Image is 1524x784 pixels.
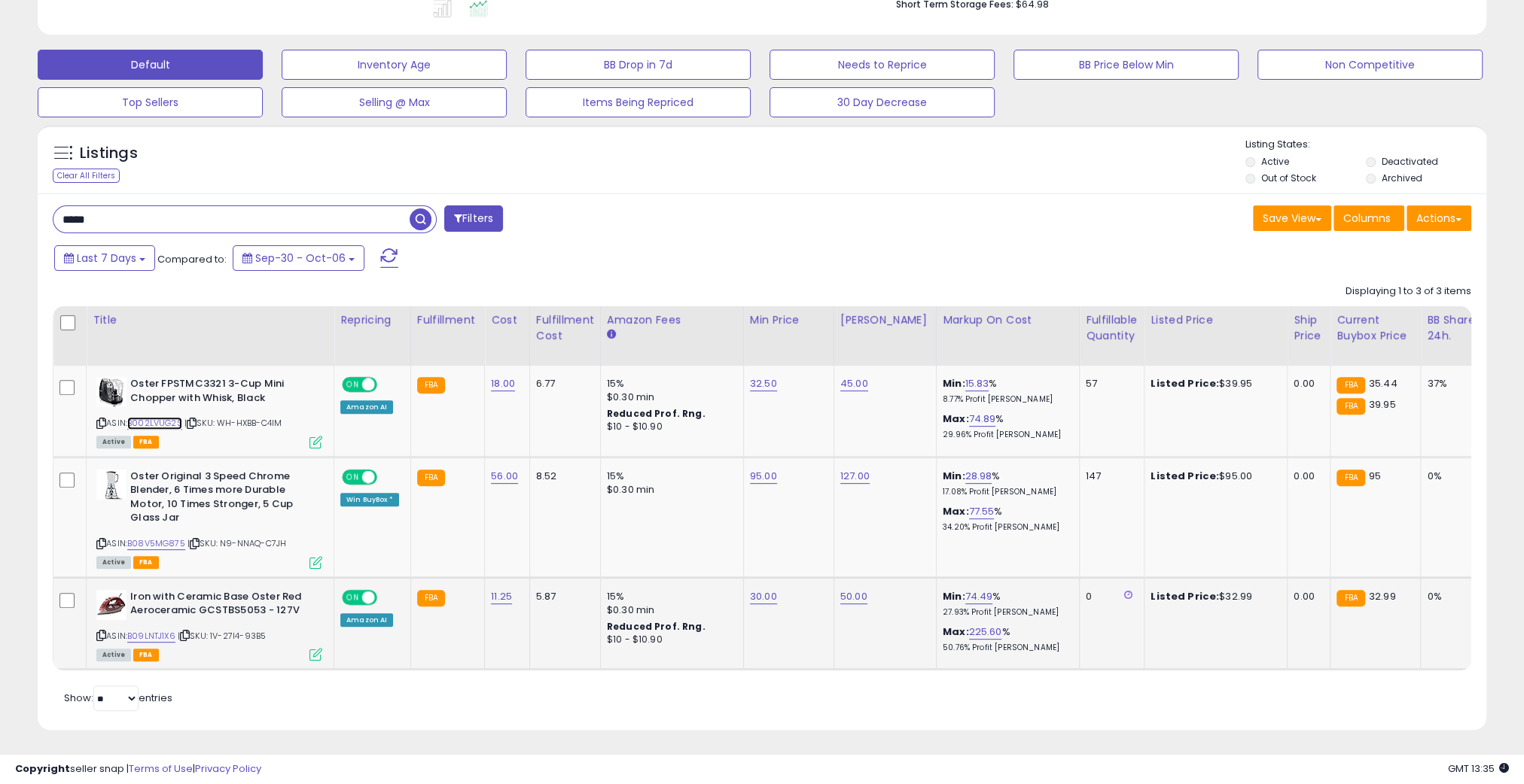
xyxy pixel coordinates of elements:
div: [PERSON_NAME] [840,312,930,328]
strong: Copyright [15,761,70,776]
small: FBA [417,469,445,486]
span: Sep-30 - Oct-06 [255,251,346,266]
a: 56.00 [491,469,518,484]
img: 41CUAg7YPxL._SL40_.jpg [96,590,126,620]
div: 0.00 [1294,590,1318,603]
div: 147 [1086,469,1132,483]
button: Selling @ Max [282,87,507,117]
span: | SKU: WH-HXBB-C4IM [184,417,282,429]
div: 15% [607,590,732,603]
a: Privacy Policy [195,761,261,776]
button: Top Sellers [38,87,263,117]
span: | SKU: 1V-27I4-93B5 [178,630,266,642]
a: 30.00 [750,589,777,604]
span: | SKU: N9-NNAQ-C7JH [187,537,286,549]
div: 37% [1427,377,1477,390]
p: 8.77% Profit [PERSON_NAME] [943,394,1068,405]
span: 95 [1369,469,1381,483]
a: 18.00 [491,376,515,391]
span: OFF [375,470,399,483]
b: Reduced Prof. Rng. [607,407,706,420]
a: 15.83 [965,376,989,391]
button: Default [38,50,263,80]
b: Oster Original 3 Speed Chrome Blender, 6 Times more Durable Motor, 10 Times Stronger, 5 Cup Glass... [130,469,313,529]
span: ON [343,470,362,483]
div: Amazon AI [340,613,393,627]
div: $39.95 [1151,377,1276,390]
div: 15% [607,377,732,390]
h5: Listings [80,143,138,164]
div: 57 [1086,377,1132,390]
small: FBA [1337,469,1364,486]
small: Amazon Fees. [607,328,616,342]
b: Iron with Ceramic Base Oster Red Aeroceramic GCSTBS5053 - 127V [130,590,313,621]
b: Max: [943,504,969,518]
div: 6.77 [536,377,589,390]
button: Non Competitive [1257,50,1483,80]
b: Min: [943,376,965,390]
div: Markup on Cost [943,312,1073,328]
b: Oster FPSTMC3321 3-Cup Mini Chopper with Whisk, Black [130,377,313,409]
span: 39.95 [1369,397,1396,412]
div: Cost [491,312,523,328]
p: 50.76% Profit [PERSON_NAME] [943,643,1068,653]
div: BB Share 24h. [1427,312,1482,344]
div: $32.99 [1151,590,1276,603]
a: Terms of Use [129,761,193,776]
div: Min Price [750,312,828,328]
th: The percentage added to the cost of goods (COGS) that forms the calculator for Min & Max prices. [936,306,1079,366]
button: Columns [1333,205,1404,231]
div: $10 - $10.90 [607,634,732,646]
img: 41Am12POKOL._SL40_.jpg [96,469,126,500]
div: 5.87 [536,590,589,603]
small: FBA [1337,398,1364,415]
a: 74.89 [969,412,996,427]
span: FBA [133,436,159,448]
a: 95.00 [750,469,777,484]
button: Actions [1407,205,1471,231]
button: Filters [444,205,503,232]
div: 0 [1086,590,1132,603]
span: ON [343,378,362,391]
div: Clear All Filters [53,169,120,183]
p: Listing States: [1245,138,1486,152]
div: Amazon Fees [607,312,737,328]
div: $95.00 [1151,469,1276,483]
a: 45.00 [840,376,868,391]
span: OFF [375,378,399,391]
button: 30 Day Decrease [770,87,995,117]
button: Inventory Age [282,50,507,80]
label: Archived [1382,172,1422,184]
div: $10 - $10.90 [607,421,732,433]
span: All listings currently available for purchase on Amazon [96,436,131,448]
a: B08V5MG875 [127,537,185,550]
div: Fulfillment Cost [536,312,594,344]
b: Max: [943,412,969,426]
span: FBA [133,649,159,661]
a: 32.50 [750,376,777,391]
span: Show: entries [64,691,172,705]
small: FBA [417,377,445,394]
a: 127.00 [840,469,870,484]
div: % [943,590,1068,618]
div: % [943,625,1068,653]
b: Max: [943,624,969,639]
a: B09LNTJ1X6 [127,630,175,643]
div: Ship Price [1294,312,1324,344]
a: 11.25 [491,589,512,604]
div: Win BuyBox * [340,493,399,506]
div: Listed Price [1151,312,1281,328]
div: 0.00 [1294,377,1318,390]
b: Listed Price: [1151,589,1219,603]
span: FBA [133,556,159,569]
button: BB Price Below Min [1013,50,1239,80]
div: % [943,469,1068,497]
a: 77.55 [969,504,995,519]
div: % [943,377,1068,405]
label: Out of Stock [1261,172,1316,184]
label: Active [1261,155,1289,168]
span: ON [343,591,362,603]
button: Save View [1253,205,1331,231]
div: ASIN: [96,590,322,660]
p: 29.96% Profit [PERSON_NAME] [943,430,1068,440]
